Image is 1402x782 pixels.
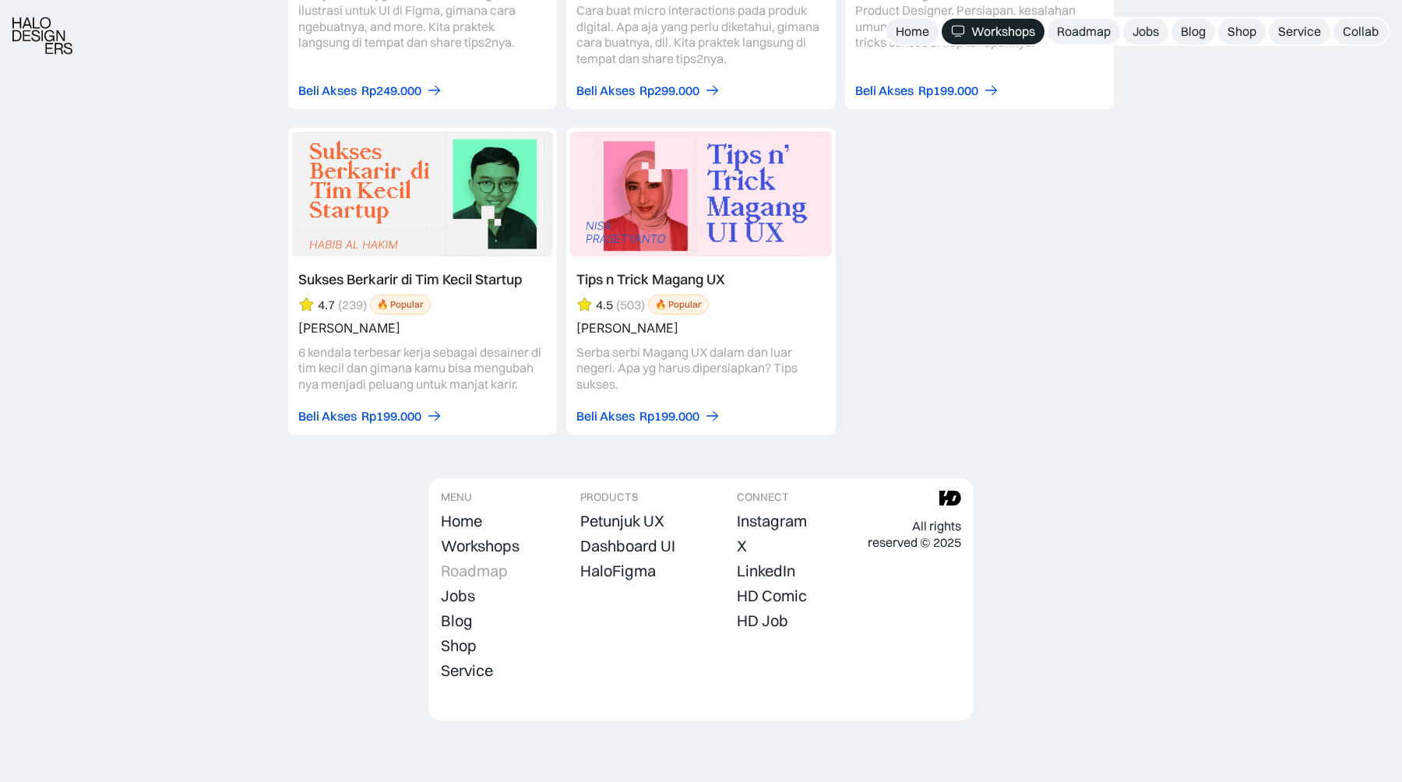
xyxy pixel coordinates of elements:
[580,560,656,582] a: HaloFigma
[737,586,807,605] div: HD Comic
[971,23,1035,40] div: Workshops
[441,660,493,682] a: Service
[580,537,675,555] div: Dashboard UI
[576,83,635,99] div: Beli Akses
[441,611,473,630] div: Blog
[441,610,473,632] a: Blog
[441,560,508,582] a: Roadmap
[855,83,999,99] a: Beli AksesRp199.000
[441,562,508,580] div: Roadmap
[639,408,699,424] div: Rp199.000
[441,537,520,555] div: Workshops
[576,408,635,424] div: Beli Akses
[576,408,720,424] a: Beli AksesRp199.000
[855,83,914,99] div: Beli Akses
[1218,19,1266,44] a: Shop
[298,83,357,99] div: Beli Akses
[441,535,520,557] a: Workshops
[441,512,482,530] div: Home
[918,83,978,99] div: Rp199.000
[1333,19,1388,44] a: Collab
[896,23,929,40] div: Home
[639,83,699,99] div: Rp299.000
[580,535,675,557] a: Dashboard UI
[1133,23,1159,40] div: Jobs
[886,19,939,44] a: Home
[361,83,421,99] div: Rp249.000
[942,19,1044,44] a: Workshops
[737,562,795,580] div: LinkedIn
[737,510,807,532] a: Instagram
[1171,19,1215,44] a: Blog
[737,560,795,582] a: LinkedIn
[441,661,493,680] div: Service
[298,408,442,424] a: Beli AksesRp199.000
[441,586,475,605] div: Jobs
[441,491,472,504] div: MENU
[580,562,656,580] div: HaloFigma
[298,83,442,99] a: Beli AksesRp249.000
[737,512,807,530] div: Instagram
[441,510,482,532] a: Home
[1343,23,1379,40] div: Collab
[737,611,788,630] div: HD Job
[576,83,720,99] a: Beli AksesRp299.000
[441,585,475,607] a: Jobs
[580,512,664,530] div: Petunjuk UX
[1269,19,1330,44] a: Service
[1057,23,1111,40] div: Roadmap
[1278,23,1321,40] div: Service
[298,408,357,424] div: Beli Akses
[737,610,788,632] a: HD Job
[737,535,747,557] a: X
[1048,19,1120,44] a: Roadmap
[1228,23,1256,40] div: Shop
[441,635,477,657] a: Shop
[441,636,477,655] div: Shop
[580,510,664,532] a: Petunjuk UX
[737,537,747,555] div: X
[1181,23,1206,40] div: Blog
[1123,19,1168,44] a: Jobs
[580,491,638,504] div: PRODUCTS
[737,585,807,607] a: HD Comic
[737,491,789,504] div: CONNECT
[868,518,961,551] div: All rights reserved © 2025
[361,408,421,424] div: Rp199.000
